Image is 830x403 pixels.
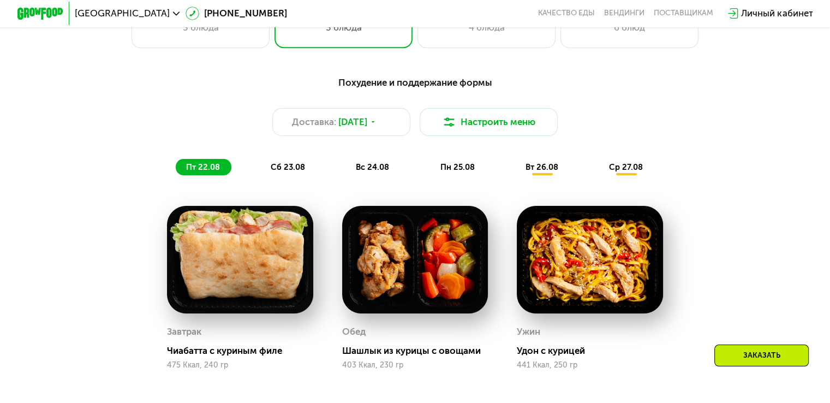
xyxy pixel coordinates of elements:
span: [GEOGRAPHIC_DATA] [75,9,170,18]
a: Вендинги [604,9,644,18]
span: вт 26.08 [526,162,558,172]
span: Доставка: [292,115,336,129]
div: 441 Ккал, 250 гр [517,361,663,370]
a: Качество еды [538,9,595,18]
span: пн 25.08 [440,162,474,172]
span: [DATE] [338,115,367,129]
div: Завтрак [167,323,201,341]
div: Шашлык из курицы с овощами [342,345,497,357]
div: 6 блюд [572,21,686,34]
button: Настроить меню [420,108,558,136]
div: 475 Ккал, 240 гр [167,361,313,370]
div: 3 блюда [144,21,258,34]
div: 3 блюда [286,21,401,34]
div: 403 Ккал, 230 гр [342,361,488,370]
div: Чиабатта с куриным филе [167,345,322,357]
div: Личный кабинет [741,7,813,20]
span: ср 27.08 [609,162,643,172]
div: Обед [342,323,366,341]
div: 4 блюда [429,21,544,34]
span: вс 24.08 [356,162,389,172]
div: Удон с курицей [517,345,672,357]
a: [PHONE_NUMBER] [186,7,287,20]
div: Заказать [714,345,809,366]
span: пт 22.08 [186,162,220,172]
div: Ужин [517,323,540,341]
div: Похудение и поддержание формы [74,75,756,90]
div: поставщикам [654,9,713,18]
span: сб 23.08 [271,162,305,172]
